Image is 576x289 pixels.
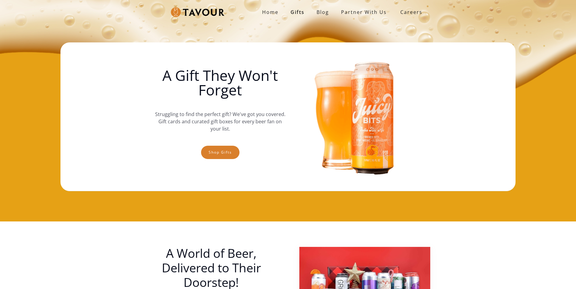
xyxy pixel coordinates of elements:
strong: Careers [400,6,422,18]
p: Struggling to find the perfect gift? We've got you covered. Gift cards and curated gift boxes for... [155,105,285,138]
a: Careers [393,4,427,21]
strong: Home [262,9,278,15]
a: partner with us [335,6,393,18]
a: Blog [311,6,335,18]
a: Gifts [285,6,311,18]
a: Home [256,6,285,18]
a: Shop gifts [201,146,239,159]
h1: A Gift They Won't Forget [155,68,285,97]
